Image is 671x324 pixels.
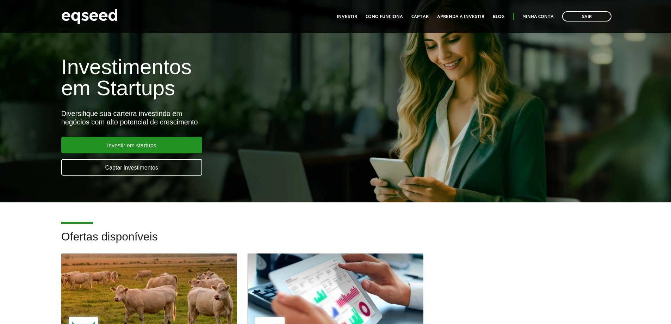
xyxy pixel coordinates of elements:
[61,137,202,153] a: Investir em startups
[61,109,386,126] div: Diversifique sua carteira investindo em negócios com alto potencial de crescimento
[61,231,610,253] h2: Ofertas disponíveis
[493,14,504,19] a: Blog
[366,14,403,19] a: Como funciona
[411,14,429,19] a: Captar
[61,56,386,99] h1: Investimentos em Startups
[562,11,611,22] a: Sair
[61,7,118,26] img: EqSeed
[437,14,484,19] a: Aprenda a investir
[337,14,357,19] a: Investir
[522,14,554,19] a: Minha conta
[61,159,202,176] a: Captar investimentos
